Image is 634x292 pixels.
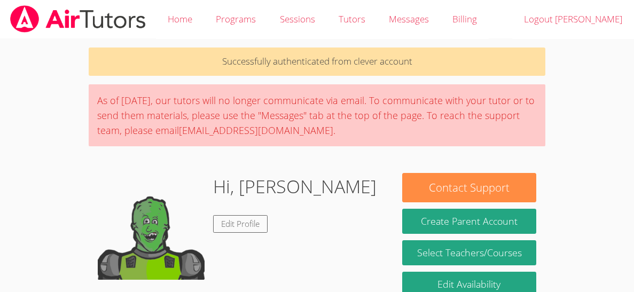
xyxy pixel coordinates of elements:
[402,173,536,202] button: Contact Support
[89,48,545,76] p: Successfully authenticated from clever account
[89,84,545,146] div: As of [DATE], our tutors will no longer communicate via email. To communicate with your tutor or ...
[9,5,147,33] img: airtutors_banner-c4298cdbf04f3fff15de1276eac7730deb9818008684d7c2e4769d2f7ddbe033.png
[389,13,429,25] span: Messages
[213,215,268,233] a: Edit Profile
[98,173,205,280] img: default.png
[402,209,536,234] button: Create Parent Account
[213,173,377,200] h1: Hi, [PERSON_NAME]
[402,240,536,265] a: Select Teachers/Courses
